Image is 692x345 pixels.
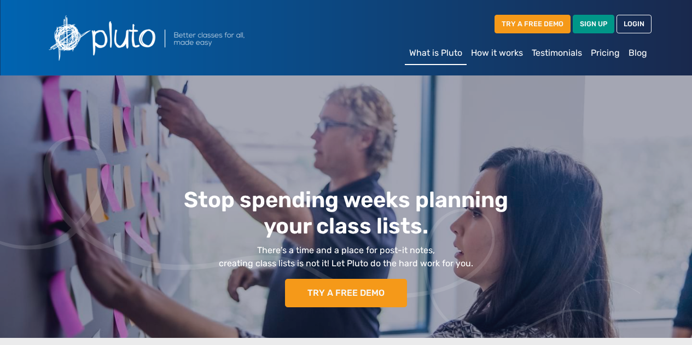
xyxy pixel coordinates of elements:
a: LOGIN [617,15,652,33]
a: Pricing [586,42,624,64]
a: SIGN UP [573,15,614,33]
a: TRY A FREE DEMO [495,15,571,33]
a: Testimonials [527,42,586,64]
a: TRY A FREE DEMO [285,279,407,307]
a: What is Pluto [405,42,467,65]
a: Blog [624,42,652,64]
a: How it works [467,42,527,64]
p: There’s a time and a place for post-it notes, creating class lists is not it! Let Pluto do the ha... [104,244,589,270]
h1: Stop spending weeks planning your class lists. [104,187,589,239]
img: Pluto logo with the text Better classes for all, made easy [41,9,304,67]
